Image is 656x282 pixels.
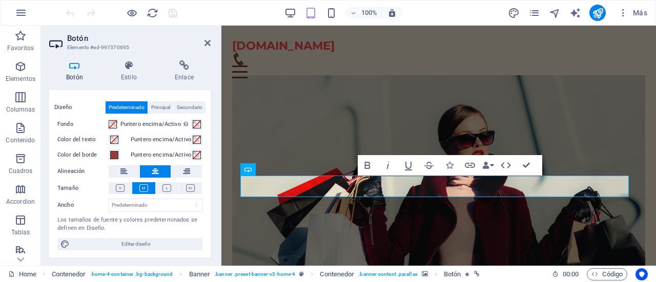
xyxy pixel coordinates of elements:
button: Más [614,5,651,21]
span: . banner .preset-banner-v3-home-4 [214,268,295,280]
button: reload [146,7,158,19]
p: Favoritos [7,44,34,52]
span: Haz clic para seleccionar y doble clic para editar [444,268,461,280]
button: design [507,7,520,19]
button: Secundario [174,101,206,114]
span: Principal [151,101,170,114]
button: Editar diseño [57,238,202,250]
button: Underline (Ctrl+U) [399,155,418,176]
span: . banner-content .parallax [358,268,417,280]
button: Data Bindings [481,155,495,176]
h2: Botón [67,34,211,43]
p: Elementos [6,75,35,83]
span: 00 00 [563,268,579,280]
span: . home-4-container .bg-background [90,268,173,280]
i: Navegador [549,7,561,19]
label: Diseño [54,101,106,114]
button: Usercentrics [635,268,648,280]
h4: Enlace [158,60,211,82]
label: Alineación [57,165,109,178]
button: navigator [548,7,561,19]
span: Editar diseño [73,238,199,250]
p: Cuadros [9,167,33,175]
label: Puntero encima/Activo [120,118,191,131]
span: Secundario [177,101,202,114]
i: Este elemento está vinculado [474,271,480,277]
i: Este elemento es un preajuste personalizable [299,271,304,277]
button: text_generator [569,7,581,19]
nav: breadcrumb [52,268,480,280]
p: Tablas [11,228,30,236]
label: Fondo [57,118,109,131]
i: AI Writer [569,7,581,19]
label: Color del texto [57,134,109,146]
span: Haz clic para seleccionar y doble clic para editar [52,268,86,280]
button: HTML [496,155,516,176]
label: Tamaño [57,182,109,194]
div: Los tamaños de fuente y colores predeterminados se definen en Diseño. [57,216,202,233]
button: Icons [440,155,459,176]
p: Accordion [6,198,35,206]
p: Contenido [6,136,35,144]
button: pages [528,7,540,19]
button: Principal [148,101,173,114]
label: Puntero encima/Activo [131,134,191,146]
i: Páginas (Ctrl+Alt+S) [528,7,540,19]
i: Al redimensionar, ajustar el nivel de zoom automáticamente para ajustarse al dispositivo elegido. [387,8,397,17]
h4: Botón [49,60,104,82]
h3: Elemento #ed-997370695 [67,43,190,52]
label: Color del borde [57,149,109,161]
span: Código [591,268,623,280]
button: Italic (Ctrl+I) [378,155,398,176]
span: : [570,270,571,278]
button: Link [460,155,480,176]
button: Predeterminado [106,101,148,114]
button: Haz clic para salir del modo de previsualización y seguir editando [126,7,138,19]
span: Haz clic para seleccionar y doble clic para editar [189,268,211,280]
button: Bold (Ctrl+B) [358,155,377,176]
h6: 100% [361,7,377,19]
label: Ancho [57,202,109,208]
span: Más [618,8,647,18]
h6: Tiempo de la sesión [552,268,579,280]
label: Puntero encima/Activo [131,149,191,161]
button: Confirm (Ctrl+⏎) [517,155,536,176]
button: Strikethrough [419,155,439,176]
i: Publicar [592,7,604,19]
i: Este elemento contiene un fondo [422,271,428,277]
button: Código [587,268,627,280]
h4: Estilo [104,60,158,82]
i: Diseño (Ctrl+Alt+Y) [508,7,520,19]
button: 100% [345,7,382,19]
span: Predeterminado [109,101,145,114]
button: publish [589,5,606,21]
p: Columnas [6,105,35,114]
i: El elemento contiene una animación [465,271,469,277]
i: Volver a cargar página [147,7,158,19]
span: Haz clic para seleccionar y doble clic para editar [320,268,354,280]
a: Haz clic para cancelar la selección y doble clic para abrir páginas [8,268,36,280]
